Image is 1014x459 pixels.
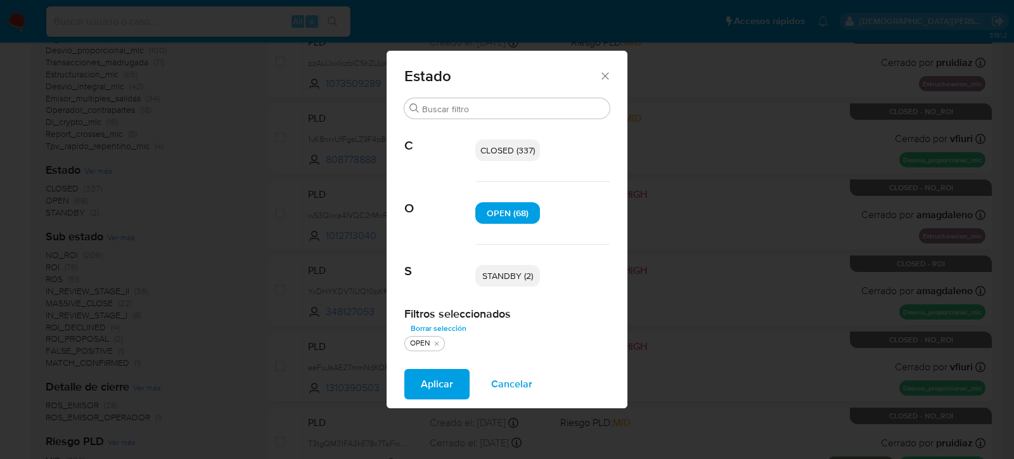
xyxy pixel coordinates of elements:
span: S [404,245,475,279]
button: quitar OPEN [432,339,442,349]
div: STANDBY (2) [475,265,540,287]
div: CLOSED (337) [475,139,540,161]
span: Borrar selección [411,322,466,335]
h2: Filtros seleccionados [404,307,610,321]
button: Cancelar [475,369,549,399]
span: Cancelar [491,370,532,398]
span: CLOSED (337) [480,144,535,157]
button: Aplicar [404,369,470,399]
button: Buscar [409,103,420,113]
div: OPEN [408,338,433,349]
button: Cerrar [599,70,610,81]
div: OPEN (68) [475,202,540,224]
span: OPEN (68) [487,207,529,219]
span: C [404,119,475,153]
span: Aplicar [421,370,453,398]
button: Borrar selección [404,321,473,336]
span: O [404,182,475,216]
input: Buscar filtro [422,103,605,115]
span: Estado [404,68,599,84]
span: STANDBY (2) [482,269,533,282]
